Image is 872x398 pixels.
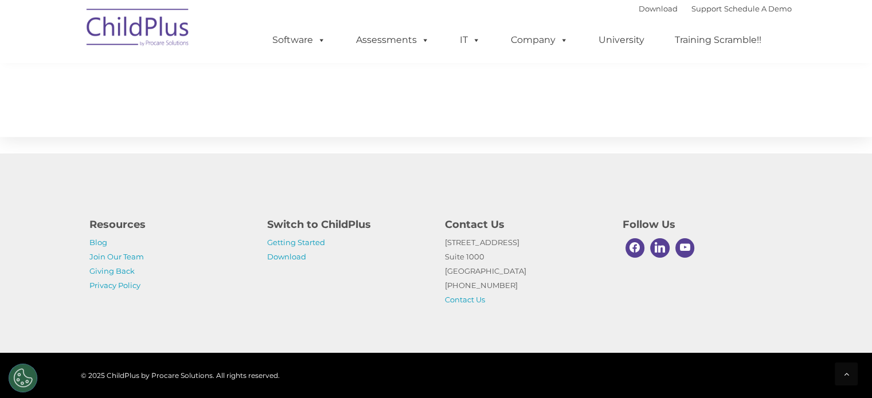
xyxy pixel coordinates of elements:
h4: Switch to ChildPlus [267,216,428,233]
a: Software [261,29,337,52]
a: Linkedin [647,235,672,261]
a: Download [267,252,306,261]
a: Blog [89,238,107,247]
a: Schedule A Demo [724,4,792,13]
a: Training Scramble!! [663,29,773,52]
a: Privacy Policy [89,281,140,290]
p: [STREET_ADDRESS] Suite 1000 [GEOGRAPHIC_DATA] [PHONE_NUMBER] [445,235,605,307]
a: IT [448,29,492,52]
a: Company [499,29,580,52]
a: Youtube [672,235,698,261]
a: Contact Us [445,295,485,304]
h4: Follow Us [623,216,783,233]
span: Last name [159,76,194,84]
span: Phone number [159,123,208,131]
h4: Resources [89,216,250,233]
a: University [587,29,656,52]
h4: Contact Us [445,216,605,233]
iframe: Chat Widget [685,274,872,398]
a: Download [639,4,678,13]
font: | [639,4,792,13]
a: Getting Started [267,238,325,247]
span: © 2025 ChildPlus by Procare Solutions. All rights reserved. [81,371,280,380]
a: Facebook [623,235,648,261]
a: Giving Back [89,266,135,275]
a: Assessments [345,29,441,52]
img: ChildPlus by Procare Solutions [81,1,195,58]
a: Join Our Team [89,252,144,261]
button: Cookies Settings [9,364,37,392]
a: Support [691,4,722,13]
